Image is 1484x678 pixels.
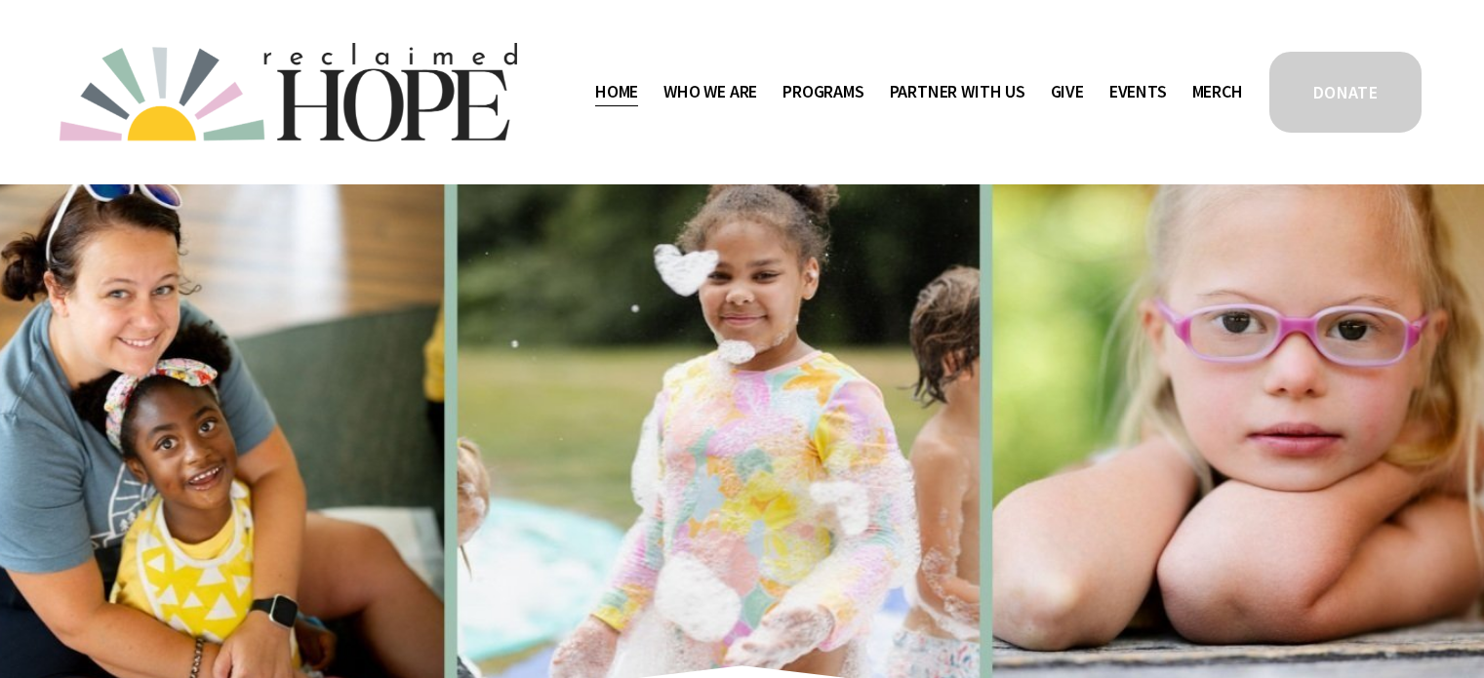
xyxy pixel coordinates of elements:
img: Reclaimed Hope Initiative [60,43,517,141]
a: folder dropdown [663,76,757,107]
span: Partner With Us [890,78,1025,106]
a: Events [1109,76,1167,107]
a: folder dropdown [782,76,864,107]
span: Programs [782,78,864,106]
a: Give [1051,76,1084,107]
span: Who We Are [663,78,757,106]
a: Merch [1192,76,1243,107]
a: folder dropdown [890,76,1025,107]
a: Home [595,76,638,107]
a: DONATE [1266,49,1424,136]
